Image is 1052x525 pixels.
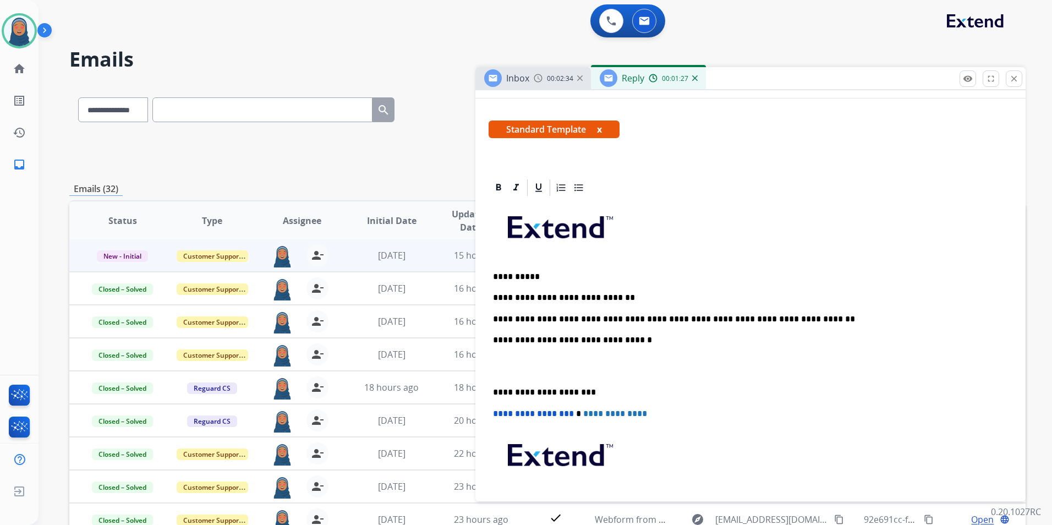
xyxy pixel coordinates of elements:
[991,505,1041,518] p: 0.20.1027RC
[364,381,419,393] span: 18 hours ago
[92,382,153,394] span: Closed – Solved
[311,381,324,394] mat-icon: person_remove
[97,250,148,262] span: New - Initial
[311,282,324,295] mat-icon: person_remove
[454,447,508,460] span: 22 hours ago
[271,376,293,400] img: agent-avatar
[177,349,248,361] span: Customer Support
[454,381,508,393] span: 18 hours ago
[378,480,406,493] span: [DATE]
[92,482,153,493] span: Closed – Solved
[454,249,508,261] span: 15 hours ago
[271,343,293,367] img: agent-avatar
[597,123,602,136] button: x
[490,179,507,196] div: Bold
[378,282,406,294] span: [DATE]
[311,414,324,427] mat-icon: person_remove
[1009,74,1019,84] mat-icon: close
[271,442,293,466] img: agent-avatar
[13,94,26,107] mat-icon: list_alt
[177,482,248,493] span: Customer Support
[69,48,1026,70] h2: Emails
[622,72,644,84] span: Reply
[986,74,996,84] mat-icon: fullscreen
[13,158,26,171] mat-icon: inbox
[177,449,248,460] span: Customer Support
[311,348,324,361] mat-icon: person_remove
[92,283,153,295] span: Closed – Solved
[454,282,508,294] span: 16 hours ago
[378,315,406,327] span: [DATE]
[311,249,324,262] mat-icon: person_remove
[963,74,973,84] mat-icon: remove_red_eye
[177,316,248,328] span: Customer Support
[311,315,324,328] mat-icon: person_remove
[283,214,321,227] span: Assignee
[553,179,569,196] div: Ordered List
[454,348,508,360] span: 16 hours ago
[202,214,222,227] span: Type
[92,349,153,361] span: Closed – Solved
[924,515,934,524] mat-icon: content_copy
[662,74,688,83] span: 00:01:27
[311,480,324,493] mat-icon: person_remove
[108,214,137,227] span: Status
[506,72,529,84] span: Inbox
[92,449,153,460] span: Closed – Solved
[13,126,26,139] mat-icon: history
[271,475,293,499] img: agent-avatar
[549,511,562,524] mat-icon: check
[311,447,324,460] mat-icon: person_remove
[834,515,844,524] mat-icon: content_copy
[367,214,417,227] span: Initial Date
[69,182,123,196] p: Emails (32)
[187,415,237,427] span: Reguard CS
[571,179,587,196] div: Bullet List
[508,179,524,196] div: Italic
[4,15,35,46] img: avatar
[377,103,390,117] mat-icon: search
[378,249,406,261] span: [DATE]
[271,310,293,333] img: agent-avatar
[530,179,547,196] div: Underline
[378,348,406,360] span: [DATE]
[271,409,293,433] img: agent-avatar
[177,283,248,295] span: Customer Support
[446,207,495,234] span: Updated Date
[378,447,406,460] span: [DATE]
[271,277,293,300] img: agent-avatar
[489,121,620,138] span: Standard Template
[1000,515,1010,524] mat-icon: language
[187,382,237,394] span: Reguard CS
[177,250,248,262] span: Customer Support
[13,62,26,75] mat-icon: home
[92,415,153,427] span: Closed – Solved
[454,480,508,493] span: 23 hours ago
[547,74,573,83] span: 00:02:34
[454,414,508,426] span: 20 hours ago
[271,244,293,267] img: agent-avatar
[92,316,153,328] span: Closed – Solved
[454,315,508,327] span: 16 hours ago
[378,414,406,426] span: [DATE]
